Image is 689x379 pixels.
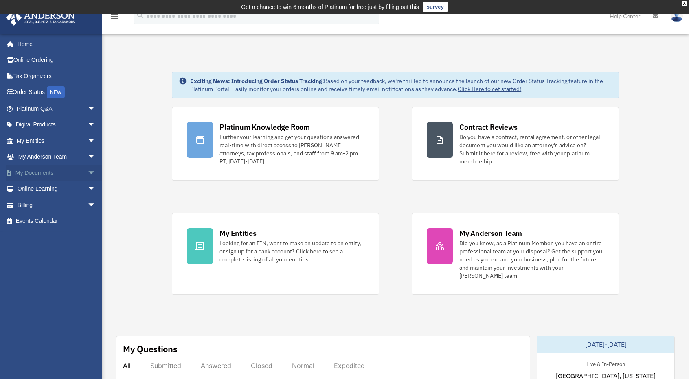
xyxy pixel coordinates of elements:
div: Platinum Knowledge Room [219,122,310,132]
div: Closed [251,362,272,370]
a: Click Here to get started! [458,85,521,93]
div: Live & In-Person [580,359,632,368]
div: My Entities [219,228,256,238]
a: Platinum Q&Aarrow_drop_down [6,100,108,117]
a: My Entities Looking for an EIN, want to make an update to an entity, or sign up for a bank accoun... [172,213,379,295]
span: arrow_drop_down [88,165,104,181]
span: arrow_drop_down [88,181,104,198]
img: User Pic [671,10,683,22]
div: [DATE]-[DATE] [537,336,674,353]
a: Tax Organizers [6,68,108,84]
a: survey [423,2,448,12]
div: Normal [292,362,314,370]
a: Home [6,36,104,52]
a: Online Ordering [6,52,108,68]
div: Further your learning and get your questions answered real-time with direct access to [PERSON_NAM... [219,133,364,166]
span: arrow_drop_down [88,149,104,166]
div: Get a chance to win 6 months of Platinum for free just by filling out this [241,2,419,12]
a: Order StatusNEW [6,84,108,101]
div: My Anderson Team [459,228,522,238]
a: My Documentsarrow_drop_down [6,165,108,181]
a: My Anderson Teamarrow_drop_down [6,149,108,165]
div: Based on your feedback, we're thrilled to announce the launch of our new Order Status Tracking fe... [190,77,612,93]
a: Platinum Knowledge Room Further your learning and get your questions answered real-time with dire... [172,107,379,181]
i: menu [110,11,120,21]
i: search [136,11,145,20]
div: Contract Reviews [459,122,518,132]
span: arrow_drop_down [88,100,104,117]
a: My Entitiesarrow_drop_down [6,133,108,149]
div: Submitted [150,362,181,370]
div: Looking for an EIN, want to make an update to an entity, or sign up for a bank account? Click her... [219,239,364,264]
div: All [123,362,131,370]
div: Expedited [334,362,365,370]
a: Contract Reviews Do you have a contract, rental agreement, or other legal document you would like... [412,107,619,181]
a: Events Calendar [6,213,108,229]
div: NEW [47,86,65,98]
a: Digital Productsarrow_drop_down [6,117,108,133]
a: My Anderson Team Did you know, as a Platinum Member, you have an entire professional team at your... [412,213,619,295]
strong: Exciting News: Introducing Order Status Tracking! [190,77,324,85]
img: Anderson Advisors Platinum Portal [4,10,77,26]
div: close [682,1,687,6]
span: arrow_drop_down [88,197,104,213]
div: Answered [201,362,231,370]
div: Do you have a contract, rental agreement, or other legal document you would like an attorney's ad... [459,133,604,166]
div: Did you know, as a Platinum Member, you have an entire professional team at your disposal? Get th... [459,239,604,280]
span: arrow_drop_down [88,117,104,133]
a: menu [110,14,120,21]
div: My Questions [123,343,178,355]
span: arrow_drop_down [88,133,104,149]
a: Billingarrow_drop_down [6,197,108,213]
a: Online Learningarrow_drop_down [6,181,108,197]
